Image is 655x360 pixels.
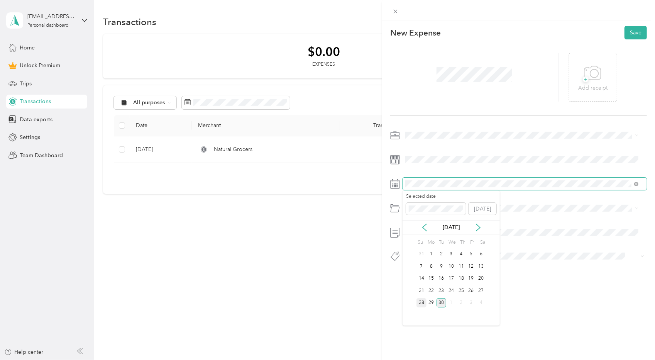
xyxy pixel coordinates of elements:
div: 4 [456,250,466,259]
label: Selected date [406,193,466,200]
span: + [583,76,589,82]
div: 8 [427,262,437,271]
div: 14 [416,274,427,284]
div: We [447,237,456,248]
div: 4 [476,298,486,308]
div: 27 [476,286,486,295]
div: 13 [476,262,486,271]
div: 21 [416,286,427,295]
div: 19 [466,274,476,284]
div: 5 [466,250,476,259]
div: Mo [427,237,435,248]
div: 7 [416,262,427,271]
div: 17 [446,274,456,284]
div: 15 [427,274,437,284]
button: [DATE] [469,203,496,215]
div: 16 [437,274,447,284]
iframe: Everlance-gr Chat Button Frame [612,317,655,360]
div: 1 [446,298,456,308]
div: Su [416,237,424,248]
div: Sa [479,237,486,248]
div: Fr [469,237,476,248]
button: Save [625,26,647,39]
div: 3 [446,250,456,259]
p: Add receipt [578,84,608,92]
div: 26 [466,286,476,295]
div: 3 [466,298,476,308]
div: Tu [437,237,445,248]
div: 2 [437,250,447,259]
div: Th [459,237,466,248]
div: 22 [427,286,437,295]
div: 30 [437,298,447,308]
div: 9 [437,262,447,271]
div: 10 [446,262,456,271]
p: [DATE] [435,223,467,231]
div: 11 [456,262,466,271]
div: 1 [427,250,437,259]
div: 20 [476,274,486,284]
div: 6 [476,250,486,259]
div: 18 [456,274,466,284]
div: 29 [427,298,437,308]
div: 28 [416,298,427,308]
div: 12 [466,262,476,271]
p: New Expense [390,27,441,38]
div: 31 [416,250,427,259]
div: 25 [456,286,466,295]
div: 2 [456,298,466,308]
div: 23 [437,286,447,295]
div: 24 [446,286,456,295]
